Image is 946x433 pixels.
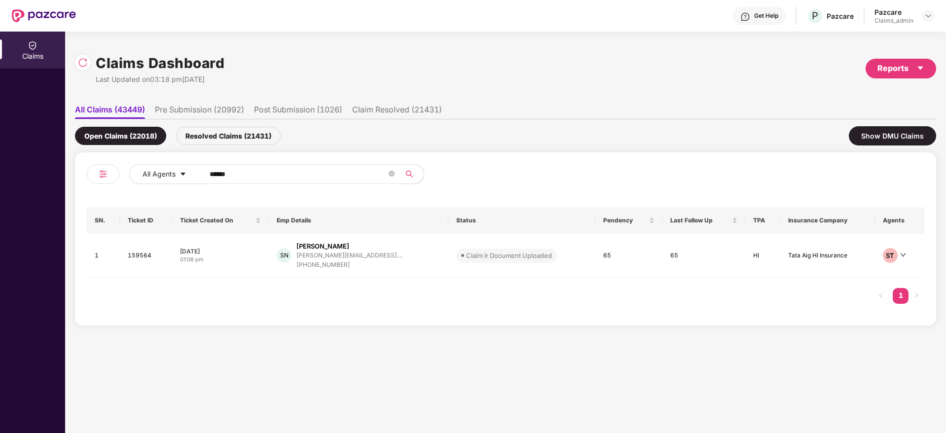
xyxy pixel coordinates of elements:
[176,127,281,145] div: Resolved Claims (21431)
[875,207,924,234] th: Agents
[874,17,913,25] div: Claims_admin
[924,12,932,20] img: svg+xml;base64,PHN2ZyBpZD0iRHJvcGRvd24tMzJ4MzIiIHhtbG5zPSJodHRwOi8vd3d3LnczLm9yZy8yMDAwL3N2ZyIgd2...
[740,12,750,22] img: svg+xml;base64,PHN2ZyBpZD0iSGVscC0zMngzMiIgeG1sbnM9Imh0dHA6Ly93d3cudzMub3JnLzIwMDAvc3ZnIiB3aWR0aD...
[120,207,172,234] th: Ticket ID
[916,64,924,72] span: caret-down
[893,288,909,303] a: 1
[143,169,176,180] span: All Agents
[603,216,647,224] span: Pendency
[389,171,395,177] span: close-circle
[745,207,780,234] th: TPA
[97,168,109,180] img: svg+xml;base64,PHN2ZyB4bWxucz0iaHR0cDovL3d3dy53My5vcmcvMjAwMC9zdmciIHdpZHRoPSIyNCIgaGVpZ2h0PSIyNC...
[466,251,552,260] div: Claim Ir Document Uploaded
[129,164,208,184] button: All Agentscaret-down
[878,292,884,298] span: left
[662,234,745,278] td: 65
[75,105,145,119] li: All Claims (43449)
[662,207,745,234] th: Last Follow Up
[277,248,291,263] div: SN
[28,40,37,50] img: svg+xml;base64,PHN2ZyBpZD0iQ2xhaW0iIHhtbG5zPSJodHRwOi8vd3d3LnczLm9yZy8yMDAwL3N2ZyIgd2lkdGg9IjIwIi...
[96,52,224,74] h1: Claims Dashboard
[180,255,261,264] div: 01:06 pm
[780,207,875,234] th: Insurance Company
[296,260,402,270] div: [PHONE_NUMBER]
[296,252,402,258] div: [PERSON_NAME][EMAIL_ADDRESS]....
[893,288,909,304] li: 1
[780,234,875,278] td: Tata Aig HI Insurance
[254,105,342,119] li: Post Submission (1026)
[400,170,419,178] span: search
[873,288,889,304] button: left
[909,288,924,304] li: Next Page
[172,207,269,234] th: Ticket Created On
[754,12,778,20] div: Get Help
[296,242,349,251] div: [PERSON_NAME]
[873,288,889,304] li: Previous Page
[180,247,261,255] div: [DATE]
[827,11,854,21] div: Pazcare
[269,207,448,234] th: Emp Details
[78,58,88,68] img: svg+xml;base64,PHN2ZyBpZD0iUmVsb2FkLTMyeDMyIiB4bWxucz0iaHR0cDovL3d3dy53My5vcmcvMjAwMC9zdmciIHdpZH...
[352,105,442,119] li: Claim Resolved (21431)
[96,74,224,85] div: Last Updated on 03:18 pm[DATE]
[120,234,172,278] td: 159564
[87,207,120,234] th: SN.
[913,292,919,298] span: right
[180,216,254,224] span: Ticket Created On
[900,252,906,258] span: down
[12,9,76,22] img: New Pazcare Logo
[155,105,244,119] li: Pre Submission (20992)
[595,207,662,234] th: Pendency
[75,127,166,145] div: Open Claims (22018)
[883,248,898,263] div: ST
[812,10,818,22] span: P
[448,207,596,234] th: Status
[745,234,780,278] td: HI
[874,7,913,17] div: Pazcare
[909,288,924,304] button: right
[877,62,924,74] div: Reports
[595,234,662,278] td: 65
[849,126,936,145] div: Show DMU Claims
[180,171,186,179] span: caret-down
[670,216,730,224] span: Last Follow Up
[389,170,395,179] span: close-circle
[400,164,424,184] button: search
[87,234,120,278] td: 1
